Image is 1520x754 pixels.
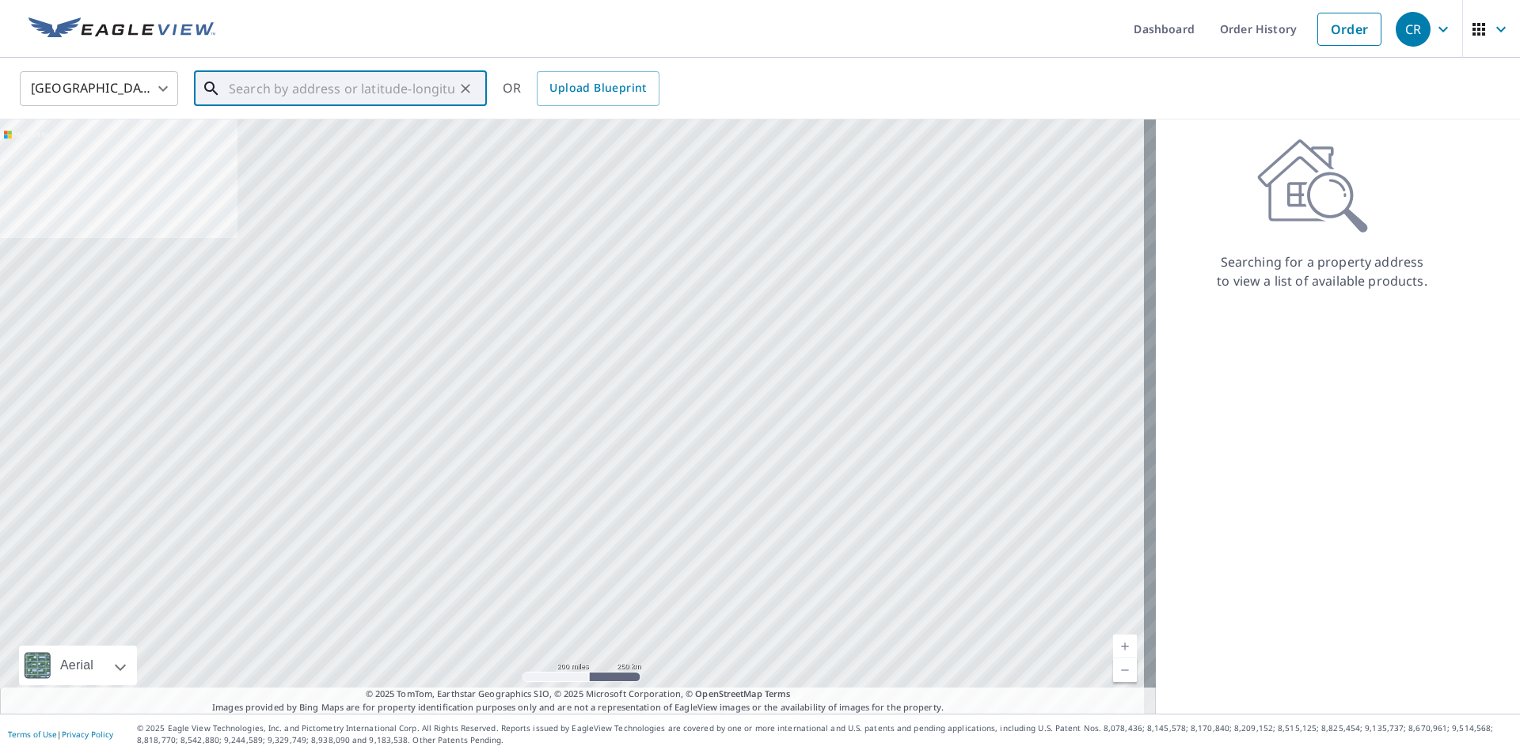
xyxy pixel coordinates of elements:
[454,78,477,100] button: Clear
[8,729,113,739] p: |
[62,729,113,740] a: Privacy Policy
[366,688,791,701] span: © 2025 TomTom, Earthstar Geographics SIO, © 2025 Microsoft Corporation, ©
[137,722,1512,746] p: © 2025 Eagle View Technologies, Inc. and Pictometry International Corp. All Rights Reserved. Repo...
[20,66,178,111] div: [GEOGRAPHIC_DATA]
[19,646,137,685] div: Aerial
[8,729,57,740] a: Terms of Use
[537,71,659,106] a: Upload Blueprint
[1113,635,1137,658] a: Current Level 5, Zoom In
[1216,252,1428,290] p: Searching for a property address to view a list of available products.
[503,71,659,106] div: OR
[55,646,98,685] div: Aerial
[229,66,454,111] input: Search by address or latitude-longitude
[1396,12,1431,47] div: CR
[28,17,215,41] img: EV Logo
[1113,658,1137,682] a: Current Level 5, Zoom Out
[1317,13,1381,46] a: Order
[549,78,646,98] span: Upload Blueprint
[695,688,762,699] a: OpenStreetMap
[765,688,791,699] a: Terms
